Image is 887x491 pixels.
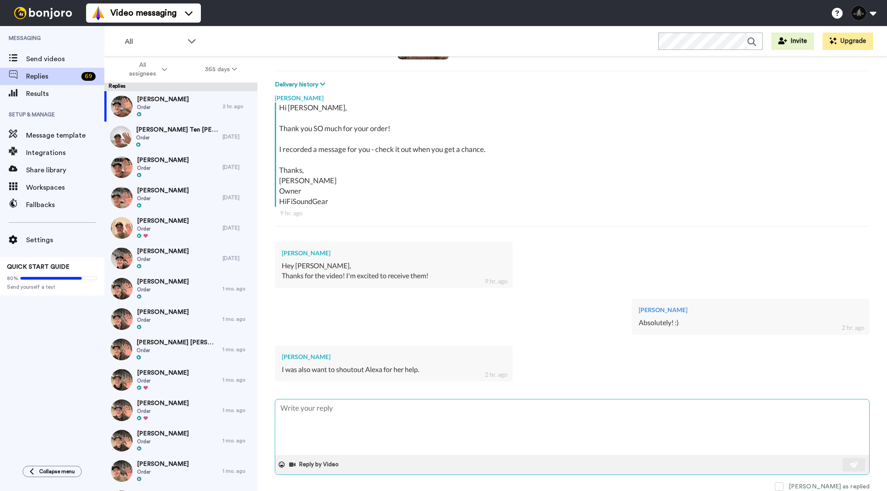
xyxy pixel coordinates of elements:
[26,71,78,82] span: Replies
[282,261,506,271] div: Hey [PERSON_NAME],
[104,395,257,425] a: [PERSON_NAME]Order1 mo. ago
[111,460,133,482] img: 36d91153-b3a8-4e21-8baf-ad13c5fac1ae-thumb.jpg
[137,186,189,195] span: [PERSON_NAME]
[26,130,104,141] span: Message template
[137,156,189,165] span: [PERSON_NAME]
[137,369,189,377] span: [PERSON_NAME]
[823,33,873,50] button: Upgrade
[136,125,218,134] span: [PERSON_NAME] Ten [PERSON_NAME]
[850,461,859,468] img: send-white.svg
[485,277,507,286] div: 9 hr. ago
[137,316,189,323] span: Order
[110,7,177,19] span: Video messaging
[110,126,132,148] img: be5a1386-e2b9-4e16-a0e6-ce3a952d6068-thumb.jpg
[789,482,870,491] div: [PERSON_NAME] as replied
[111,217,133,239] img: 8d68a1b6-b299-4b23-bbf3-2682a00704a5-thumb.jpg
[104,82,257,91] div: Replies
[111,399,133,421] img: d62ab86f-d561-46a8-ba7a-a82b571dd353-thumb.jpg
[39,468,75,475] span: Collapse menu
[104,304,257,334] a: [PERSON_NAME]Order1 mo. ago
[137,165,189,171] span: Order
[104,365,257,395] a: [PERSON_NAME]Order1 mo. ago
[282,353,506,361] div: [PERSON_NAME]
[111,308,133,330] img: 9be38717-bb75-4f48-9e68-6689502415fe-thumb.jpg
[7,275,18,282] span: 80%
[104,425,257,456] a: [PERSON_NAME]Order1 mo. ago
[104,91,257,122] a: [PERSON_NAME]Order2 hr. ago
[26,165,104,175] span: Share library
[91,6,105,20] img: vm-color.svg
[125,36,183,47] span: All
[137,399,189,408] span: [PERSON_NAME]
[223,468,253,475] div: 1 mo. ago
[223,376,253,383] div: 1 mo. ago
[223,224,253,231] div: [DATE]
[10,7,76,19] img: bj-logo-header-white.svg
[106,57,186,82] button: All assignees
[223,407,253,414] div: 1 mo. ago
[26,200,104,210] span: Fallbacks
[771,33,814,50] button: Invite
[282,365,506,375] div: I was also want to shoutout Alexa for her help.
[137,256,189,263] span: Order
[137,277,189,286] span: [PERSON_NAME]
[125,61,160,78] span: All assignees
[26,89,104,99] span: Results
[288,458,341,471] button: Reply by Video
[136,134,218,141] span: Order
[137,460,189,468] span: [PERSON_NAME]
[104,122,257,152] a: [PERSON_NAME] Ten [PERSON_NAME]Order[DATE]
[137,95,189,104] span: [PERSON_NAME]
[137,429,189,438] span: [PERSON_NAME]
[104,213,257,243] a: [PERSON_NAME]Order[DATE]
[111,187,133,208] img: 8c8bfd18-c76e-490e-a99f-277ec7ad2e11-thumb.jpg
[223,164,253,171] div: [DATE]
[137,438,189,445] span: Order
[104,152,257,182] a: [PERSON_NAME]Order[DATE]
[223,316,253,323] div: 1 mo. ago
[7,283,97,290] span: Send yourself a test
[639,306,863,314] div: [PERSON_NAME]
[111,369,133,391] img: eccffda1-569d-445c-aba0-8670a689634f-thumb.jpg
[282,271,506,281] div: Thanks for the video! I'm excited to receive them!
[111,96,133,117] img: 6695022b-d9e9-451b-845e-63d692640ad0-thumb.jpg
[275,89,870,102] div: [PERSON_NAME]
[104,334,257,365] a: [PERSON_NAME] [PERSON_NAME]Order1 mo. ago
[137,468,189,475] span: Order
[137,338,218,347] span: [PERSON_NAME] [PERSON_NAME]
[282,249,506,257] div: [PERSON_NAME]
[186,62,256,77] button: 365 days
[104,456,257,486] a: [PERSON_NAME]Order1 mo. ago
[223,133,253,140] div: [DATE]
[81,72,96,81] div: 69
[137,286,189,293] span: Order
[104,182,257,213] a: [PERSON_NAME]Order[DATE]
[137,377,189,384] span: Order
[842,323,864,332] div: 2 hr. ago
[137,308,189,316] span: [PERSON_NAME]
[279,102,867,207] div: Hi [PERSON_NAME], Thank you SO much for your order! I recorded a message for you - check it out w...
[223,346,253,353] div: 1 mo. ago
[137,408,189,415] span: Order
[275,80,328,89] button: Delivery history
[111,430,133,451] img: 11b3c571-4a35-44e2-8ffe-8d2ffe070dd7-thumb.jpg
[111,156,133,178] img: 35cdd85e-faec-4704-8a45-05e66f68dcf4-thumb.jpg
[223,103,253,110] div: 2 hr. ago
[111,247,133,269] img: 36ca3dd1-e9b3-41bc-b7eb-deced00c1ae2-thumb.jpg
[280,209,864,217] div: 9 hr. ago
[137,104,189,111] span: Order
[104,274,257,304] a: [PERSON_NAME]Order1 mo. ago
[137,217,189,225] span: [PERSON_NAME]
[110,339,132,360] img: 97cc0a26-61e7-4fef-ad67-9fed03d9f317-thumb.jpg
[639,318,863,328] div: Absolutely! :)
[104,243,257,274] a: [PERSON_NAME]Order[DATE]
[223,437,253,444] div: 1 mo. ago
[223,255,253,262] div: [DATE]
[26,148,104,158] span: Integrations
[26,235,104,245] span: Settings
[137,347,218,354] span: Order
[23,466,82,477] button: Collapse menu
[485,370,507,379] div: 2 hr. ago
[223,194,253,201] div: [DATE]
